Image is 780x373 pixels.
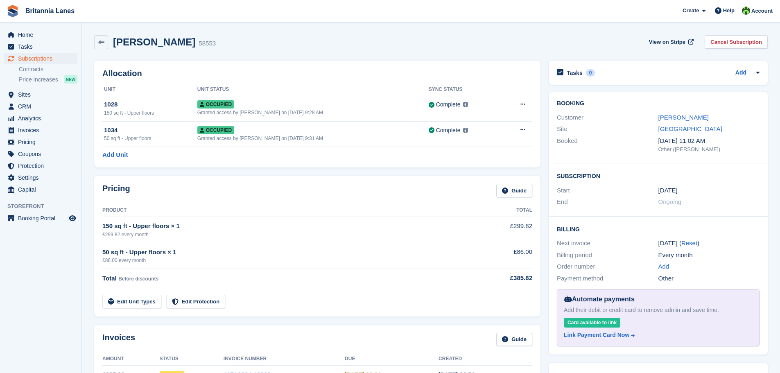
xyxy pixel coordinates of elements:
[19,76,58,84] span: Price increases
[7,5,19,17] img: stora-icon-8386f47178a22dfd0bd8f6a31ec36ba5ce8667c1dd55bd0f319d3a0aa187defe.svg
[18,136,67,148] span: Pricing
[4,113,77,124] a: menu
[557,100,760,107] h2: Booking
[586,69,595,77] div: 0
[496,184,532,197] a: Guide
[104,135,197,142] div: 50 sq ft - Upper floors
[557,172,760,180] h2: Subscription
[19,75,77,84] a: Price increases NEW
[4,184,77,195] a: menu
[197,109,429,116] div: Granted access by [PERSON_NAME] on [DATE] 9:28 AM
[4,160,77,172] a: menu
[18,53,67,64] span: Subscriptions
[658,262,669,271] a: Add
[104,126,197,135] div: 1034
[557,251,658,260] div: Billing period
[19,66,77,73] a: Contracts
[683,7,699,15] span: Create
[345,353,439,366] th: Due
[658,125,722,132] a: [GEOGRAPHIC_DATA]
[4,212,77,224] a: menu
[658,145,760,154] div: Other ([PERSON_NAME])
[466,204,532,217] th: Total
[199,39,216,48] div: 58553
[436,126,461,135] div: Complete
[735,68,746,78] a: Add
[104,100,197,109] div: 1028
[557,197,658,207] div: End
[557,274,658,283] div: Payment method
[557,262,658,271] div: Order number
[466,243,532,269] td: £86.00
[18,29,67,41] span: Home
[197,135,429,142] div: Granted access by [PERSON_NAME] on [DATE] 9:31 AM
[557,136,658,154] div: Booked
[160,353,224,366] th: Status
[18,160,67,172] span: Protection
[463,102,468,107] img: icon-info-grey-7440780725fd019a000dd9b08b2336e03edf1995a4989e88bcd33f0948082b44.svg
[102,83,197,96] th: Unit
[118,276,158,282] span: Before discounts
[102,184,130,197] h2: Pricing
[18,113,67,124] span: Analytics
[4,53,77,64] a: menu
[102,150,128,160] a: Add Unit
[658,239,760,248] div: [DATE] ( )
[4,136,77,148] a: menu
[102,204,466,217] th: Product
[751,7,773,15] span: Account
[104,109,197,117] div: 150 sq ft - Upper floors
[102,248,466,257] div: 50 sq ft - Upper floors × 1
[439,353,532,366] th: Created
[18,101,67,112] span: CRM
[166,295,225,308] a: Edit Protection
[4,29,77,41] a: menu
[18,212,67,224] span: Booking Portal
[18,124,67,136] span: Invoices
[18,41,67,52] span: Tasks
[658,114,709,121] a: [PERSON_NAME]
[658,198,682,205] span: Ongoing
[197,126,234,134] span: Occupied
[564,331,629,339] div: Link Payment Card Now
[102,222,466,231] div: 150 sq ft - Upper floors × 1
[496,333,532,346] a: Guide
[429,83,501,96] th: Sync Status
[4,41,77,52] a: menu
[68,213,77,223] a: Preview store
[436,100,461,109] div: Complete
[224,353,345,366] th: Invoice Number
[557,124,658,134] div: Site
[4,172,77,183] a: menu
[7,202,81,210] span: Storefront
[102,231,466,238] div: £299.82 every month
[22,4,78,18] a: Britannia Lanes
[197,83,429,96] th: Unit Status
[564,294,753,304] div: Automate payments
[463,128,468,133] img: icon-info-grey-7440780725fd019a000dd9b08b2336e03edf1995a4989e88bcd33f0948082b44.svg
[557,113,658,122] div: Customer
[197,100,234,109] span: Occupied
[4,101,77,112] a: menu
[658,274,760,283] div: Other
[723,7,735,15] span: Help
[557,225,760,233] h2: Billing
[649,38,685,46] span: View on Stripe
[658,186,678,195] time: 2024-11-01 01:00:00 UTC
[102,295,161,308] a: Edit Unit Types
[102,69,532,78] h2: Allocation
[102,257,466,264] div: £86.00 every month
[18,172,67,183] span: Settings
[742,7,750,15] img: Robert Parr
[658,251,760,260] div: Every month
[102,275,117,282] span: Total
[564,318,620,328] div: Card available to link
[102,333,135,346] h2: Invoices
[4,89,77,100] a: menu
[466,274,532,283] div: £385.82
[658,136,760,146] div: [DATE] 11:02 AM
[113,36,195,47] h2: [PERSON_NAME]
[18,148,67,160] span: Coupons
[64,75,77,84] div: NEW
[557,186,658,195] div: Start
